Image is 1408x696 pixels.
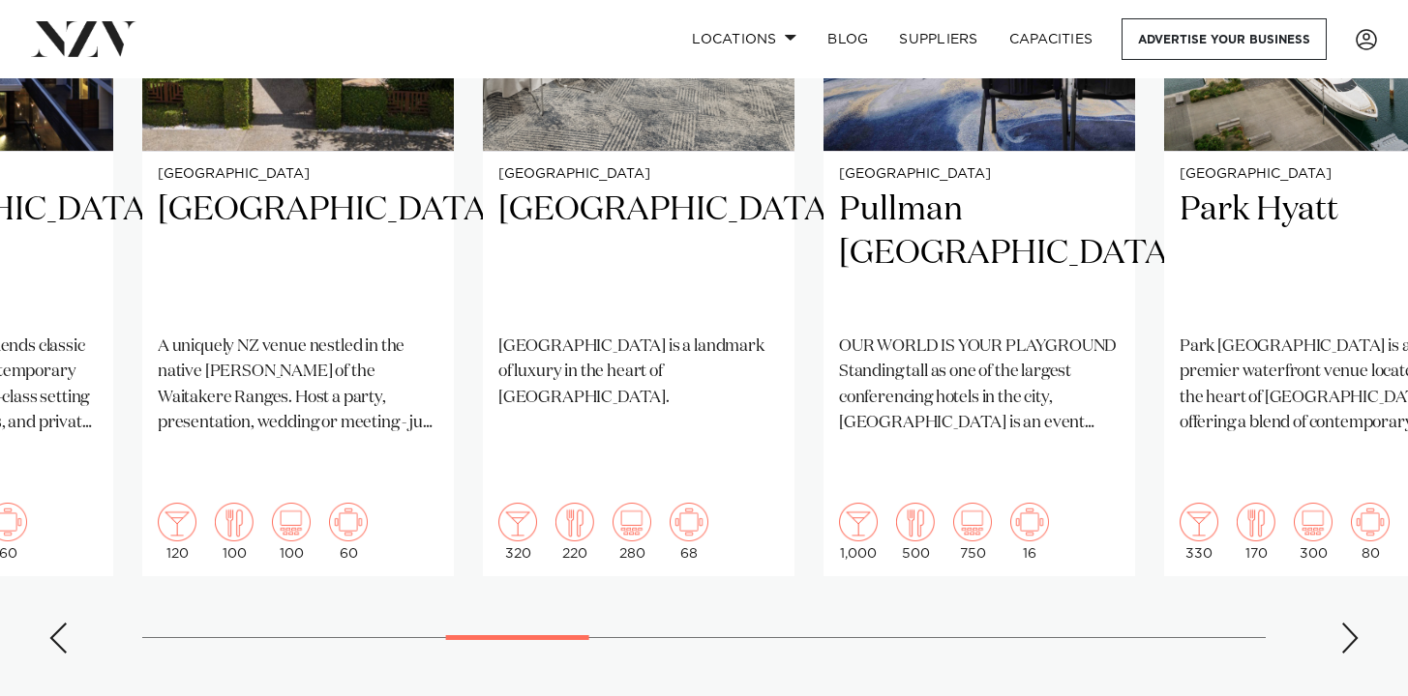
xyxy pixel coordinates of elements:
a: Locations [676,18,812,60]
img: cocktail.png [498,503,537,541]
img: meeting.png [1351,503,1390,541]
div: 280 [613,503,651,561]
small: [GEOGRAPHIC_DATA] [158,167,438,182]
a: SUPPLIERS [884,18,993,60]
img: cocktail.png [839,503,878,541]
img: theatre.png [272,503,311,541]
div: 220 [555,503,594,561]
img: cocktail.png [158,503,196,541]
small: [GEOGRAPHIC_DATA] [839,167,1120,182]
a: BLOG [812,18,884,60]
div: 100 [215,503,254,561]
div: 1,000 [839,503,878,561]
div: 320 [498,503,537,561]
img: dining.png [215,503,254,541]
div: 60 [329,503,368,561]
div: 750 [953,503,992,561]
div: 300 [1294,503,1333,561]
div: 330 [1180,503,1218,561]
a: Capacities [994,18,1109,60]
img: nzv-logo.png [31,21,136,56]
img: theatre.png [613,503,651,541]
a: Advertise your business [1122,18,1327,60]
div: 170 [1237,503,1275,561]
p: A uniquely NZ venue nestled in the native [PERSON_NAME] of the Waitakere Ranges. Host a party, pr... [158,334,438,436]
img: dining.png [896,503,935,541]
div: 68 [670,503,708,561]
div: 120 [158,503,196,561]
h2: [GEOGRAPHIC_DATA] [158,188,438,319]
div: 16 [1010,503,1049,561]
h2: Pullman [GEOGRAPHIC_DATA] [839,188,1120,319]
div: 80 [1351,503,1390,561]
img: meeting.png [1010,503,1049,541]
img: meeting.png [329,503,368,541]
small: [GEOGRAPHIC_DATA] [498,167,779,182]
img: dining.png [555,503,594,541]
img: dining.png [1237,503,1275,541]
div: 500 [896,503,935,561]
p: OUR WORLD IS YOUR PLAYGROUND Standing tall as one of the largest conferencing hotels in the city,... [839,334,1120,436]
img: theatre.png [953,503,992,541]
h2: [GEOGRAPHIC_DATA] [498,188,779,319]
img: meeting.png [670,503,708,541]
img: cocktail.png [1180,503,1218,541]
div: 100 [272,503,311,561]
p: [GEOGRAPHIC_DATA] is a landmark of luxury in the heart of [GEOGRAPHIC_DATA]. [498,334,779,411]
img: theatre.png [1294,503,1333,541]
